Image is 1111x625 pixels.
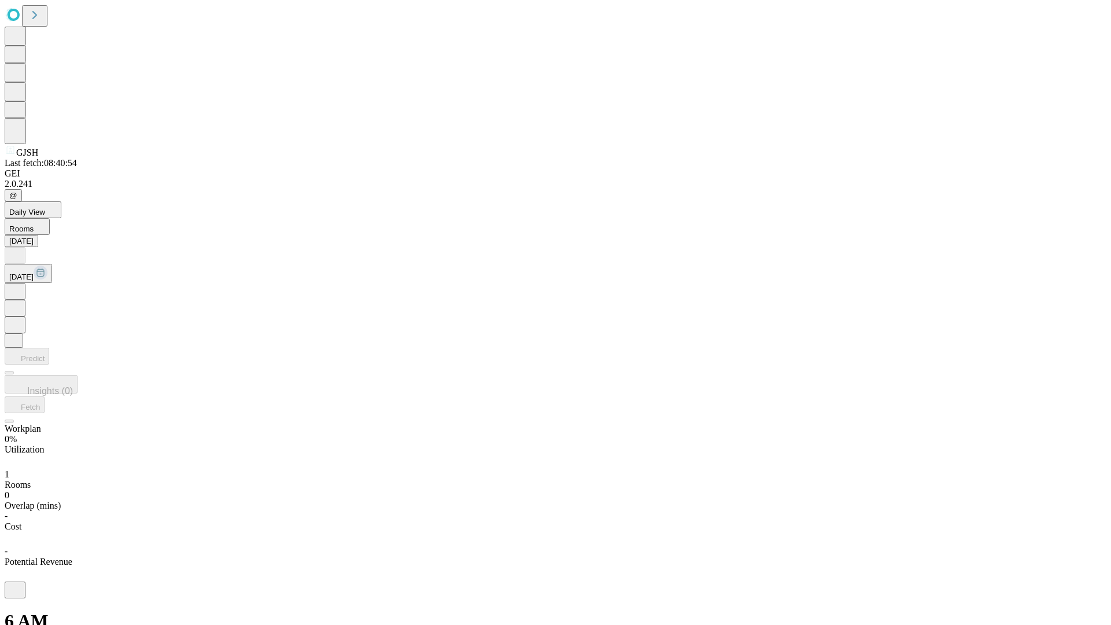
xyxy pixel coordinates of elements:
span: Cost [5,521,21,531]
span: Utilization [5,444,44,454]
span: Rooms [5,480,31,490]
span: Workplan [5,424,41,433]
span: Daily View [9,208,45,216]
button: [DATE] [5,264,52,283]
span: Insights (0) [27,386,73,396]
div: GEI [5,168,1106,179]
span: - [5,546,8,556]
button: Predict [5,348,49,365]
span: Overlap (mins) [5,501,61,510]
button: Rooms [5,218,50,235]
button: Daily View [5,201,61,218]
span: @ [9,191,17,200]
span: - [5,511,8,521]
div: 2.0.241 [5,179,1106,189]
span: Rooms [9,225,34,233]
button: Insights (0) [5,375,78,394]
span: [DATE] [9,273,34,281]
span: 1 [5,469,9,479]
button: @ [5,189,22,201]
span: GJSH [16,148,38,157]
span: 0 [5,490,9,500]
button: [DATE] [5,235,38,247]
span: Last fetch: 08:40:54 [5,158,77,168]
span: Potential Revenue [5,557,72,567]
span: 0% [5,434,17,444]
button: Fetch [5,396,45,413]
